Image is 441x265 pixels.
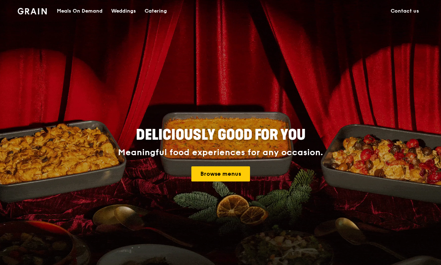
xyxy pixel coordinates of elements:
[107,0,140,22] a: Weddings
[386,0,423,22] a: Contact us
[140,0,171,22] a: Catering
[191,166,250,181] a: Browse menus
[91,148,350,158] div: Meaningful food experiences for any occasion.
[111,0,136,22] div: Weddings
[145,0,167,22] div: Catering
[57,0,103,22] div: Meals On Demand
[136,126,305,144] span: Deliciously good for you
[18,8,47,14] img: Grain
